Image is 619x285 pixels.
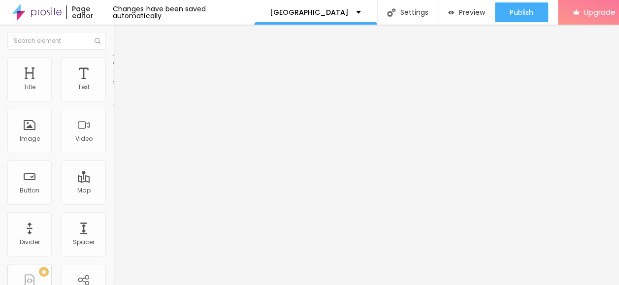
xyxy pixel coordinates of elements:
button: Publish [495,2,548,22]
div: Video [75,135,93,142]
div: Text [78,84,90,91]
div: Divider [20,239,40,246]
div: Changes have been saved automatically [113,5,254,19]
img: Icone [95,38,100,44]
span: Publish [510,8,533,16]
div: Button [20,187,39,194]
div: Image [20,135,40,142]
img: view-1.svg [448,8,454,17]
div: Page editor [66,5,113,19]
input: Search element [7,32,106,50]
span: Preview [459,8,485,16]
img: Icone [387,8,395,17]
div: Map [77,187,91,194]
span: Upgrade [584,8,616,16]
div: Spacer [73,239,95,246]
p: [GEOGRAPHIC_DATA] [270,9,349,16]
button: Preview [438,2,495,22]
div: Title [24,84,35,91]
